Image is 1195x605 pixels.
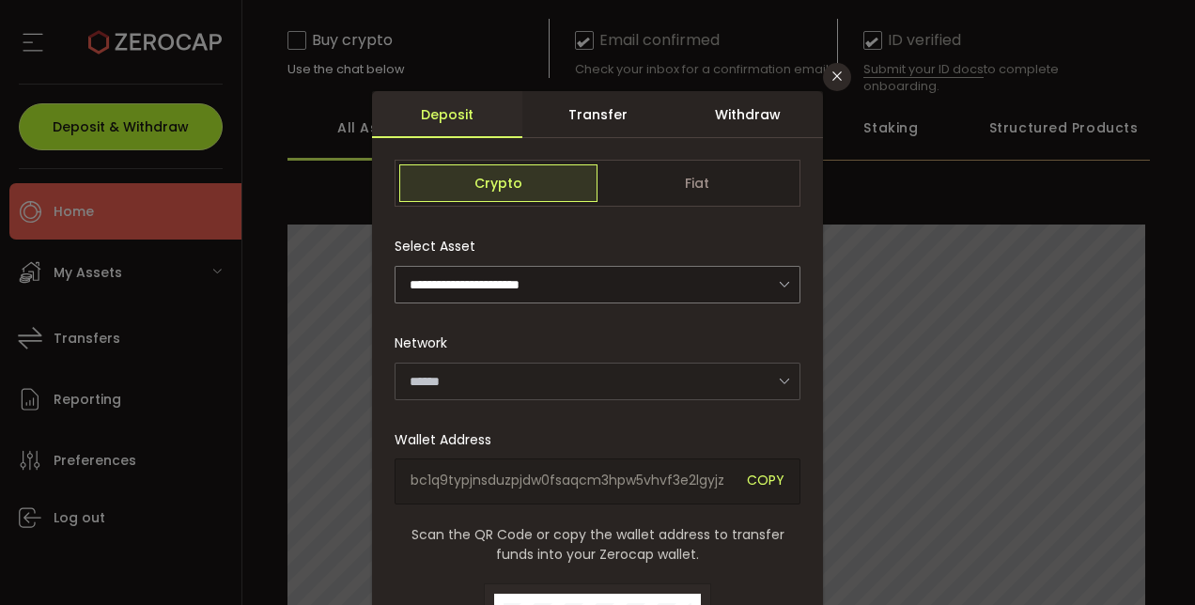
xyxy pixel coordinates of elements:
span: COPY [747,471,784,492]
label: Wallet Address [395,430,503,449]
label: Select Asset [395,237,487,256]
span: Scan the QR Code or copy the wallet address to transfer funds into your Zerocap wallet. [395,525,800,565]
div: Deposit [372,91,522,138]
label: Network [395,334,458,352]
span: Crypto [399,164,597,202]
button: Close [823,63,851,91]
iframe: Chat Widget [1101,515,1195,605]
span: Fiat [597,164,796,202]
div: Withdraw [673,91,823,138]
div: Transfer [522,91,673,138]
span: bc1q9typjnsduzpjdw0fsaqcm3hpw5vhvf3e2lgyjz [411,471,733,492]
